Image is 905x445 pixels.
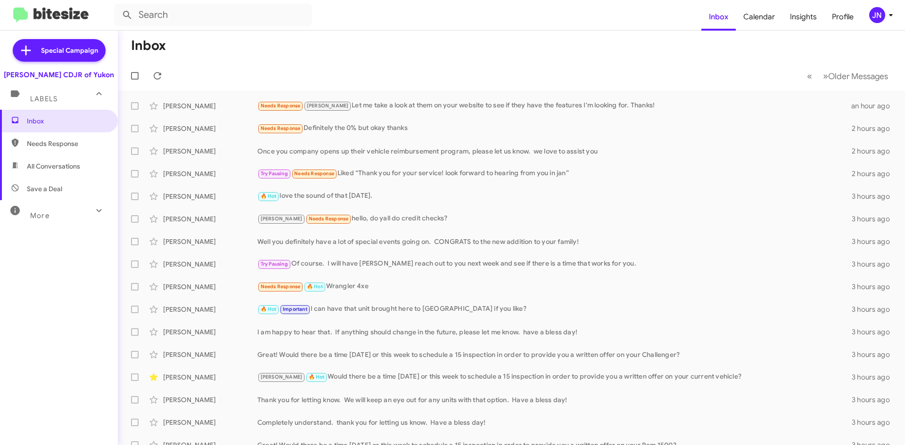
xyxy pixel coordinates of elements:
[852,237,897,246] div: 3 hours ago
[257,191,852,202] div: love the sound of that [DATE].
[807,70,812,82] span: «
[852,372,897,382] div: 3 hours ago
[257,350,852,359] div: Great! Would there be a time [DATE] or this week to schedule a 15 inspection in order to provide ...
[852,395,897,405] div: 3 hours ago
[261,103,301,109] span: Needs Response
[817,66,894,86] button: Next
[261,193,277,199] span: 🔥 Hot
[163,146,257,156] div: [PERSON_NAME]
[257,100,851,111] div: Let me take a look at them on your website to see if they have the features I'm looking for. Thanks!
[824,3,861,31] a: Profile
[257,123,852,134] div: Definitely the 0% but okay thanks
[261,125,301,131] span: Needs Response
[261,283,301,290] span: Needs Response
[861,7,895,23] button: JN
[309,374,325,380] span: 🔥 Hot
[307,103,349,109] span: [PERSON_NAME]
[114,4,312,26] input: Search
[163,101,257,111] div: [PERSON_NAME]
[163,372,257,382] div: [PERSON_NAME]
[828,71,888,81] span: Older Messages
[257,146,852,156] div: Once you company opens up their vehicle reimbursement program, please let us know. we love to ass...
[851,101,897,111] div: an hour ago
[257,168,852,179] div: Liked “Thank you for your service! look forward to hearing from you in jan”
[163,169,257,178] div: [PERSON_NAME]
[163,327,257,337] div: [PERSON_NAME]
[852,350,897,359] div: 3 hours ago
[261,261,288,267] span: Try Pausing
[257,327,852,337] div: I am happy to hear that. If anything should change in the future, please let me know. have a bles...
[163,124,257,133] div: [PERSON_NAME]
[852,259,897,269] div: 3 hours ago
[852,214,897,224] div: 3 hours ago
[257,213,852,224] div: hello, do yall do credit checks?
[131,38,166,53] h1: Inbox
[801,66,818,86] button: Previous
[257,418,852,427] div: Completely understand. thank you for letting us know. Have a bless day!
[257,372,852,382] div: Would there be a time [DATE] or this week to schedule a 15 inspection in order to provide you a w...
[163,282,257,291] div: [PERSON_NAME]
[782,3,824,31] a: Insights
[27,162,80,171] span: All Conversations
[869,7,885,23] div: JN
[257,281,852,292] div: Wrangler 4xe
[257,259,852,269] div: Of course. I will have [PERSON_NAME] reach out to you next week and see if there is a time that w...
[163,259,257,269] div: [PERSON_NAME]
[261,216,303,222] span: [PERSON_NAME]
[257,237,852,246] div: Well you definitely have a lot of special events going on. CONGRATS to the new addition to your f...
[13,39,106,62] a: Special Campaign
[852,305,897,314] div: 3 hours ago
[852,169,897,178] div: 2 hours ago
[27,116,107,126] span: Inbox
[27,139,107,148] span: Needs Response
[701,3,736,31] a: Inbox
[309,216,349,222] span: Needs Response
[30,211,49,220] span: More
[852,192,897,201] div: 3 hours ago
[283,306,307,312] span: Important
[852,282,897,291] div: 3 hours ago
[307,283,323,290] span: 🔥 Hot
[163,418,257,427] div: [PERSON_NAME]
[163,395,257,405] div: [PERSON_NAME]
[257,395,852,405] div: Thank you for letting know. We will keep an eye out for any units with that option. Have a bless ...
[852,124,897,133] div: 2 hours ago
[163,305,257,314] div: [PERSON_NAME]
[802,66,894,86] nav: Page navigation example
[41,46,98,55] span: Special Campaign
[852,418,897,427] div: 3 hours ago
[852,327,897,337] div: 3 hours ago
[852,146,897,156] div: 2 hours ago
[823,70,828,82] span: »
[294,170,334,177] span: Needs Response
[163,237,257,246] div: [PERSON_NAME]
[261,306,277,312] span: 🔥 Hot
[163,192,257,201] div: [PERSON_NAME]
[163,350,257,359] div: [PERSON_NAME]
[261,170,288,177] span: Try Pausing
[27,184,62,194] span: Save a Deal
[4,70,114,80] div: [PERSON_NAME] CDJR of Yukon
[30,95,58,103] span: Labels
[163,214,257,224] div: [PERSON_NAME]
[257,304,852,315] div: I can have that unit brought here to [GEOGRAPHIC_DATA] if you like?
[261,374,303,380] span: [PERSON_NAME]
[736,3,782,31] a: Calendar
